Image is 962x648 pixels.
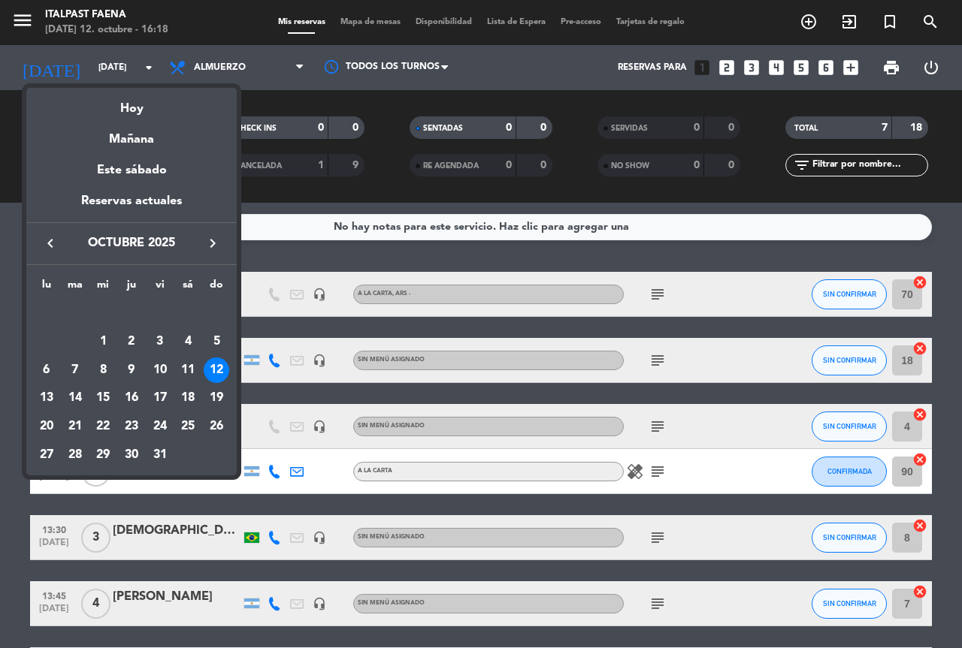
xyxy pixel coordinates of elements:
div: 12 [204,357,229,383]
td: 24 de octubre de 2025 [146,412,174,441]
div: 2 [119,329,144,354]
th: domingo [202,276,231,300]
td: 18 de octubre de 2025 [174,384,203,412]
th: martes [61,276,89,300]
td: 3 de octubre de 2025 [146,327,174,356]
div: 14 [62,385,88,411]
td: 22 de octubre de 2025 [89,412,117,441]
div: 28 [62,442,88,468]
td: 11 de octubre de 2025 [174,356,203,384]
div: 24 [147,414,173,439]
td: 19 de octubre de 2025 [202,384,231,412]
div: 5 [204,329,229,354]
div: 30 [119,442,144,468]
td: 17 de octubre de 2025 [146,384,174,412]
td: 4 de octubre de 2025 [174,327,203,356]
td: 28 de octubre de 2025 [61,441,89,469]
div: 9 [119,357,144,383]
td: 14 de octubre de 2025 [61,384,89,412]
div: 20 [34,414,59,439]
td: 9 de octubre de 2025 [117,356,146,384]
td: 2 de octubre de 2025 [117,327,146,356]
td: 12 de octubre de 2025 [202,356,231,384]
div: 31 [147,442,173,468]
th: jueves [117,276,146,300]
th: lunes [32,276,61,300]
td: 1 de octubre de 2025 [89,327,117,356]
td: 27 de octubre de 2025 [32,441,61,469]
div: 17 [147,385,173,411]
div: 27 [34,442,59,468]
td: OCT. [32,299,231,327]
div: 10 [147,357,173,383]
div: 7 [62,357,88,383]
div: 26 [204,414,229,439]
th: miércoles [89,276,117,300]
div: 25 [175,414,201,439]
td: 13 de octubre de 2025 [32,384,61,412]
div: Hoy [26,88,237,119]
td: 25 de octubre de 2025 [174,412,203,441]
div: 18 [175,385,201,411]
th: viernes [146,276,174,300]
td: 15 de octubre de 2025 [89,384,117,412]
i: keyboard_arrow_right [204,234,222,252]
td: 26 de octubre de 2025 [202,412,231,441]
div: 22 [90,414,116,439]
div: 16 [119,385,144,411]
button: keyboard_arrow_left [37,234,64,253]
td: 21 de octubre de 2025 [61,412,89,441]
td: 31 de octubre de 2025 [146,441,174,469]
div: 23 [119,414,144,439]
td: 8 de octubre de 2025 [89,356,117,384]
div: Mañana [26,119,237,149]
td: 5 de octubre de 2025 [202,327,231,356]
td: 20 de octubre de 2025 [32,412,61,441]
div: Reservas actuales [26,191,237,222]
div: 11 [175,357,201,383]
div: 6 [34,357,59,383]
td: 30 de octubre de 2025 [117,441,146,469]
div: 15 [90,385,116,411]
td: 23 de octubre de 2025 [117,412,146,441]
td: 7 de octubre de 2025 [61,356,89,384]
div: 8 [90,357,116,383]
div: 21 [62,414,88,439]
button: keyboard_arrow_right [199,234,226,253]
th: sábado [174,276,203,300]
div: Este sábado [26,149,237,191]
td: 16 de octubre de 2025 [117,384,146,412]
td: 6 de octubre de 2025 [32,356,61,384]
div: 19 [204,385,229,411]
div: 1 [90,329,116,354]
td: 29 de octubre de 2025 [89,441,117,469]
div: 13 [34,385,59,411]
i: keyboard_arrow_left [41,234,59,252]
td: 10 de octubre de 2025 [146,356,174,384]
div: 29 [90,442,116,468]
div: 4 [175,329,201,354]
span: octubre 2025 [64,234,199,253]
div: 3 [147,329,173,354]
